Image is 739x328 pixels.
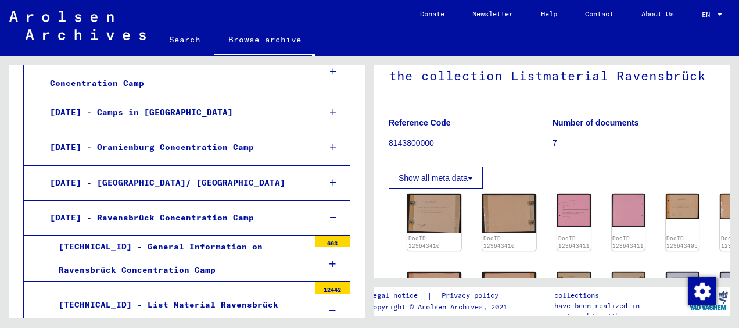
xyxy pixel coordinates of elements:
[407,272,461,313] img: 001.jpg
[482,194,536,233] img: 002.jpg
[557,194,590,227] img: 001.jpg
[41,101,311,124] div: [DATE] - Camps in [GEOGRAPHIC_DATA]
[666,272,699,318] img: 001.jpg
[389,167,483,189] button: Show all meta data
[214,26,315,56] a: Browse archive
[389,137,552,149] p: 8143800000
[50,294,309,316] div: [TECHNICAL_ID] - List Material Ravensbrück
[369,290,427,302] a: Legal notice
[554,301,686,322] p: have been realized in partnership with
[389,30,716,100] h1: Cover sheets and internal information on the collection Listmaterial Ravensbrück
[41,49,311,95] div: [DATE] - Niederhagen ([GEOGRAPHIC_DATA]) Concentration Camp
[408,235,440,249] a: DocID: 129643410
[557,272,590,296] img: 001.jpg
[407,194,461,233] img: 001.jpg
[483,235,515,249] a: DocID: 129643410
[41,172,311,194] div: [DATE] - [GEOGRAPHIC_DATA]/ [GEOGRAPHIC_DATA]
[41,136,311,159] div: [DATE] - Oranienburg Concentration Camp
[553,118,639,127] b: Number of documents
[315,282,350,294] div: 12442
[688,277,716,305] img: Change consent
[432,290,512,302] a: Privacy policy
[558,235,590,249] a: DocID: 129643411
[612,235,644,249] a: DocID: 129643411
[41,206,311,229] div: [DATE] - Ravensbrück Concentration Camp
[687,286,730,315] img: yv_logo.png
[482,272,536,313] img: 002.jpg
[369,302,512,312] p: Copyright © Arolsen Archives, 2021
[155,26,214,54] a: Search
[702,10,715,19] span: EN
[612,194,645,226] img: 002.jpg
[553,137,716,149] p: 7
[315,236,350,247] div: 663
[666,194,699,219] img: 001.jpg
[666,235,698,249] a: DocID: 129643405
[612,272,645,296] img: 002.jpg
[9,11,146,40] img: Arolsen_neg.svg
[50,236,309,281] div: [TECHNICAL_ID] - General Information on Ravensbrück Concentration Camp
[369,290,512,302] div: |
[389,118,451,127] b: Reference Code
[688,277,716,305] div: Change consent
[554,280,686,301] p: The Arolsen Archives online collections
